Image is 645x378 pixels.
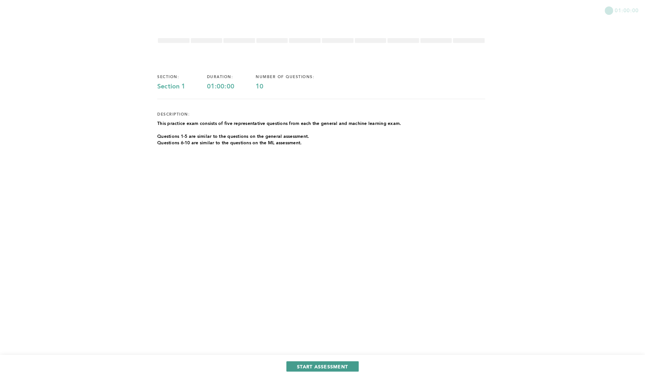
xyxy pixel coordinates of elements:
[157,120,401,127] p: This practice exam consists of five representative questions from each the general and machine le...
[256,75,336,80] div: number of questions:
[207,83,256,91] div: 01:00:00
[615,6,639,14] span: 01:00:00
[207,75,256,80] div: duration:
[256,83,336,91] div: 10
[157,75,207,80] div: section:
[297,363,348,370] span: START ASSESSMENT
[286,361,359,372] button: START ASSESSMENT
[157,83,207,91] div: Section 1
[157,140,401,146] p: Questions 6-10 are similar to the questions on the ML assessment.
[157,133,401,140] p: Questions 1-5 are similar to the questions on the general assessment.
[157,112,190,117] div: description:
